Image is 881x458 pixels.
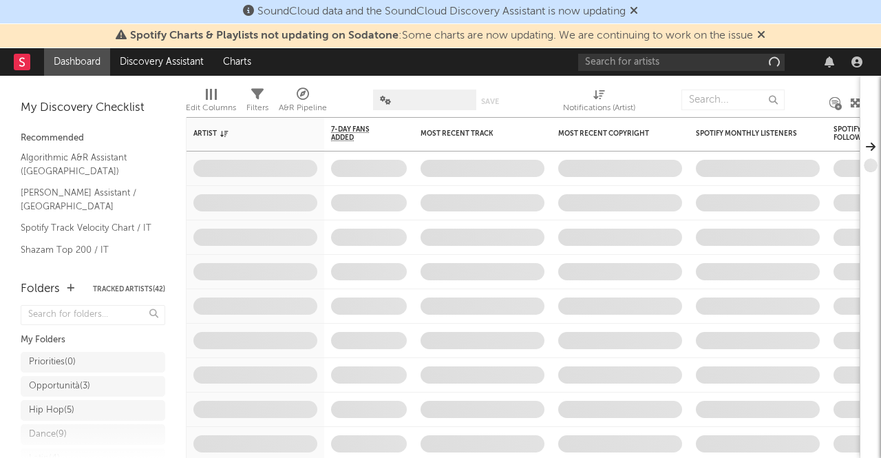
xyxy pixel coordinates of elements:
[29,354,76,371] div: Priorities ( 0 )
[481,98,499,105] button: Save
[563,100,635,116] div: Notifications (Artist)
[246,83,268,123] div: Filters
[29,426,67,443] div: Dance ( 9 )
[186,100,236,116] div: Edit Columns
[21,352,165,373] a: Priorities(0)
[110,48,213,76] a: Discovery Assistant
[279,83,327,123] div: A&R Pipeline
[257,6,626,17] span: SoundCloud data and the SoundCloud Discovery Assistant is now updating
[681,90,785,110] input: Search...
[193,129,297,138] div: Artist
[246,100,268,116] div: Filters
[21,100,165,116] div: My Discovery Checklist
[21,242,151,258] a: Shazam Top 200 / IT
[279,100,327,116] div: A&R Pipeline
[21,130,165,147] div: Recommended
[130,30,753,41] span: : Some charts are now updating. We are continuing to work on the issue
[21,150,151,178] a: Algorithmic A&R Assistant ([GEOGRAPHIC_DATA])
[29,378,90,395] div: Opportunità ( 3 )
[578,54,785,71] input: Search for artists
[21,305,165,325] input: Search for folders...
[213,48,261,76] a: Charts
[21,424,165,445] a: Dance(9)
[331,125,386,142] span: 7-Day Fans Added
[21,400,165,421] a: Hip Hop(5)
[21,332,165,348] div: My Folders
[93,286,165,293] button: Tracked Artists(42)
[44,48,110,76] a: Dashboard
[21,281,60,298] div: Folders
[130,30,399,41] span: Spotify Charts & Playlists not updating on Sodatone
[630,6,638,17] span: Dismiss
[186,83,236,123] div: Edit Columns
[757,30,765,41] span: Dismiss
[563,83,635,123] div: Notifications (Artist)
[29,402,74,419] div: Hip Hop ( 5 )
[558,129,661,138] div: Most Recent Copyright
[21,220,151,236] a: Spotify Track Velocity Chart / IT
[21,376,165,397] a: Opportunità(3)
[696,129,799,138] div: Spotify Monthly Listeners
[421,129,524,138] div: Most Recent Track
[21,185,151,214] a: [PERSON_NAME] Assistant / [GEOGRAPHIC_DATA]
